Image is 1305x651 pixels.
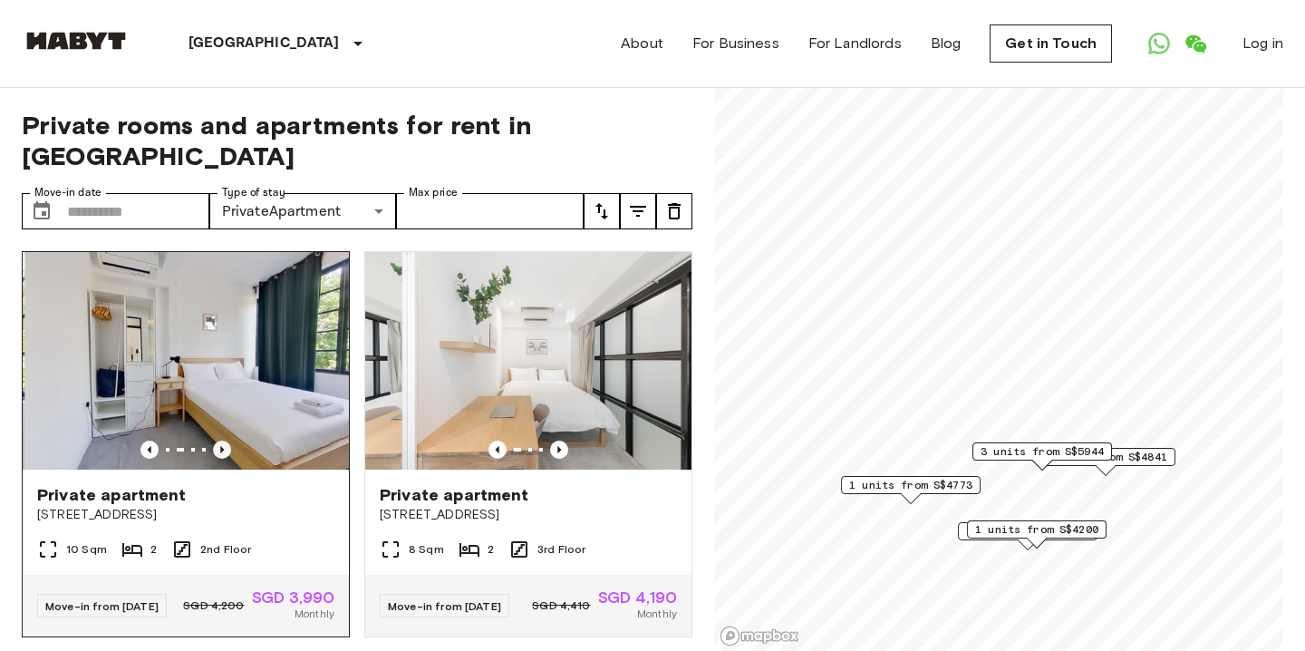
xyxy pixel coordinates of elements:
[22,251,350,637] a: Marketing picture of unit SG-01-054-006-01Marketing picture of unit SG-01-054-006-01Previous imag...
[849,477,972,493] span: 1 units from S$4773
[1177,25,1213,62] a: Open WeChat
[720,626,799,646] a: Mapbox logo
[1036,448,1175,476] div: Map marker
[252,589,334,606] span: SGD 3,990
[488,541,494,558] span: 2
[409,185,458,200] label: Max price
[24,193,60,229] button: Choose date
[409,541,444,558] span: 8 Sqm
[637,606,677,622] span: Monthly
[841,476,981,504] div: Map marker
[621,33,663,54] a: About
[584,193,620,229] button: tune
[620,193,656,229] button: tune
[1242,33,1283,54] a: Log in
[364,251,692,637] a: Marketing picture of unit SG-01-059-002-01Previous imagePrevious imagePrivate apartment[STREET_AD...
[656,193,692,229] button: tune
[45,599,159,613] span: Move-in from [DATE]
[975,521,1098,538] span: 1 units from S$4200
[213,441,231,459] button: Previous image
[365,252,691,470] img: Marketing picture of unit SG-01-059-002-01
[598,589,677,606] span: SGD 4,190
[550,441,568,459] button: Previous image
[183,598,244,614] span: SGD 4,200
[958,522,1097,550] div: Map marker
[22,32,130,50] img: Habyt
[380,484,529,506] span: Private apartment
[200,541,251,558] span: 2nd Floor
[37,506,334,524] span: [STREET_ADDRESS]
[140,441,159,459] button: Previous image
[22,110,692,171] span: Private rooms and apartments for rent in [GEOGRAPHIC_DATA]
[537,541,585,558] span: 3rd Floor
[967,520,1107,549] div: Map marker
[295,606,334,622] span: Monthly
[25,252,352,470] img: Marketing picture of unit SG-01-054-006-01
[37,484,187,506] span: Private apartment
[222,185,285,200] label: Type of stay
[380,506,677,524] span: [STREET_ADDRESS]
[692,33,779,54] a: For Business
[34,185,101,200] label: Move-in date
[1141,25,1177,62] a: Open WhatsApp
[1044,449,1167,465] span: 1 units from S$4841
[488,441,507,459] button: Previous image
[188,33,340,54] p: [GEOGRAPHIC_DATA]
[966,523,1089,539] span: 1 units from S$4190
[931,33,962,54] a: Blog
[66,541,107,558] span: 10 Sqm
[388,599,501,613] span: Move-in from [DATE]
[981,443,1104,460] span: 3 units from S$5944
[209,193,397,229] div: PrivateApartment
[150,541,157,558] span: 2
[532,598,590,614] span: SGD 4,410
[990,24,1112,63] a: Get in Touch
[972,442,1112,471] div: Map marker
[808,33,902,54] a: For Landlords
